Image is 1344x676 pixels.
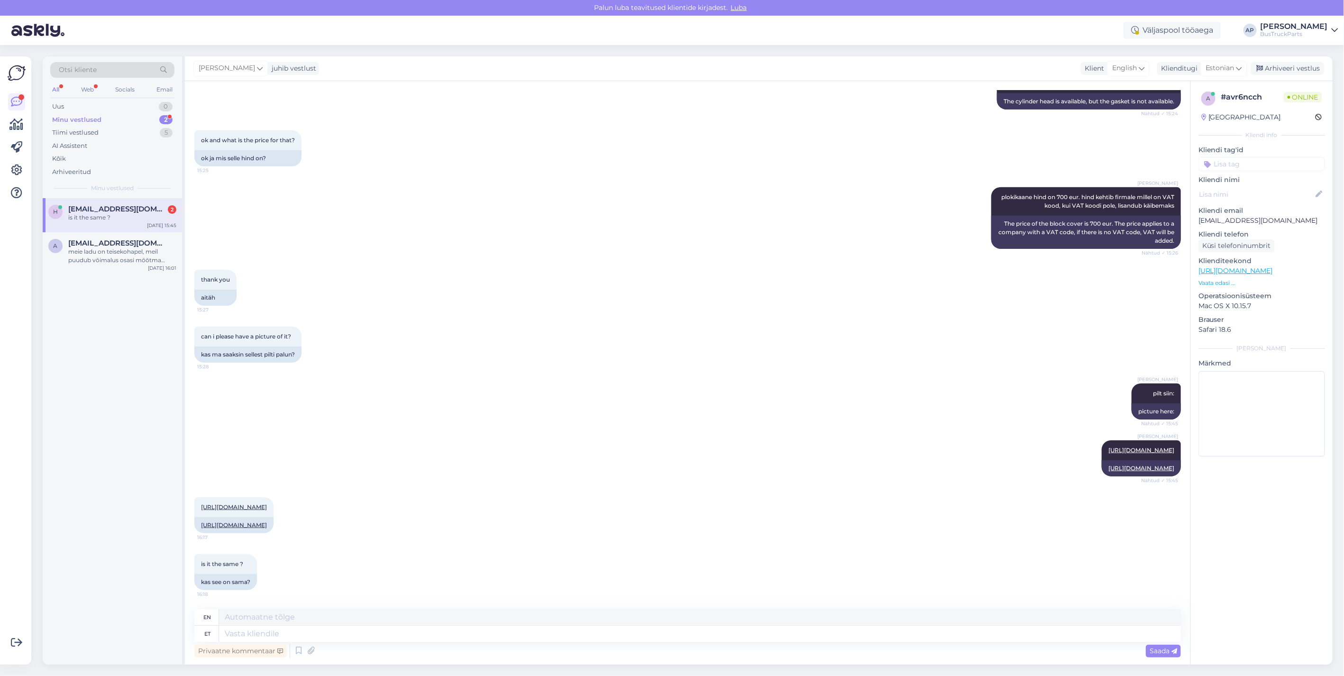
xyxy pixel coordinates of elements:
[1198,266,1273,275] a: [URL][DOMAIN_NAME]
[268,64,316,73] div: juhib vestlust
[194,347,302,363] div: kas ma saaksin sellest pilti palun?
[52,167,91,177] div: Arhiveeritud
[1284,92,1322,102] span: Online
[1108,465,1174,472] a: [URL][DOMAIN_NAME]
[1001,193,1176,209] span: plokikaane hind on 700 eur. hind kehtib firmale millel on VAT kood, kui VAT koodi pole, lisandub ...
[68,247,176,265] div: meie ladu on teisekohapel, meil puudub võimalus osasi mõõtma minna
[197,534,233,541] span: 16:17
[1198,279,1325,287] p: Vaata edasi ...
[113,83,137,96] div: Socials
[1157,64,1198,73] div: Klienditugi
[197,591,233,598] span: 16:18
[1198,145,1325,155] p: Kliendi tag'id
[147,222,176,229] div: [DATE] 15:45
[1108,447,1174,454] a: [URL][DOMAIN_NAME]
[1198,344,1325,353] div: [PERSON_NAME]
[159,115,173,125] div: 2
[1198,157,1325,171] input: Lisa tag
[1198,256,1325,266] p: Klienditeekond
[194,645,287,658] div: Privaatne kommentaar
[52,115,101,125] div: Minu vestlused
[1137,376,1178,383] span: [PERSON_NAME]
[201,560,243,567] span: is it the same ?
[1221,91,1284,103] div: # avr6ncch
[68,213,176,222] div: is it the same ?
[204,609,211,625] div: en
[159,102,173,111] div: 0
[59,65,97,75] span: Otsi kliente
[1206,63,1234,73] span: Estonian
[1132,403,1181,420] div: picture here:
[201,137,295,144] span: ok and what is the price for that?
[155,83,174,96] div: Email
[197,167,233,174] span: 15:25
[1198,216,1325,226] p: [EMAIL_ADDRESS][DOMAIN_NAME]
[1198,131,1325,139] div: Kliendi info
[201,333,291,340] span: can i please have a picture of it?
[201,503,267,511] a: [URL][DOMAIN_NAME]
[997,93,1181,110] div: The cylinder head is available, but the gasket is not available.
[1137,180,1178,187] span: [PERSON_NAME]
[8,64,26,82] img: Askly Logo
[1207,95,1211,102] span: a
[1153,390,1174,397] span: pilt siin:
[1199,189,1314,200] input: Lisa nimi
[1198,229,1325,239] p: Kliendi telefon
[197,363,233,370] span: 15:28
[52,141,87,151] div: AI Assistent
[204,626,210,642] div: et
[1141,110,1178,117] span: Nähtud ✓ 15:24
[1124,22,1221,39] div: Väljaspool tööaega
[1141,477,1178,484] span: Nähtud ✓ 15:45
[160,128,173,137] div: 5
[991,216,1181,249] div: The price of the block cover is 700 eur. The price applies to a company with a VAT code, if there...
[148,265,176,272] div: [DATE] 16:01
[201,521,267,529] a: [URL][DOMAIN_NAME]
[1198,358,1325,368] p: Märkmed
[194,150,302,166] div: ok ja mis selle hind on?
[54,242,58,249] span: a
[1198,239,1275,252] div: Küsi telefoninumbrit
[1137,433,1178,440] span: [PERSON_NAME]
[194,290,237,306] div: aitäh
[50,83,61,96] div: All
[52,154,66,164] div: Kõik
[1198,325,1325,335] p: Safari 18.6
[1261,30,1328,38] div: BusTruckParts
[1201,112,1281,122] div: [GEOGRAPHIC_DATA]
[1261,23,1328,30] div: [PERSON_NAME]
[1112,63,1137,73] span: English
[1243,24,1257,37] div: AP
[199,63,255,73] span: [PERSON_NAME]
[197,306,233,313] span: 15:27
[168,205,176,214] div: 2
[68,205,167,213] span: hanielhand@yahoo.com
[53,208,58,215] span: h
[1198,301,1325,311] p: Mac OS X 10.15.7
[79,83,96,96] div: Web
[1198,315,1325,325] p: Brauser
[194,574,257,590] div: kas see on sama?
[1198,206,1325,216] p: Kliendi email
[1198,175,1325,185] p: Kliendi nimi
[201,276,230,283] span: thank you
[1261,23,1338,38] a: [PERSON_NAME]BusTruckParts
[68,239,167,247] span: arnoldas.v10@gmail.com
[91,184,134,192] span: Minu vestlused
[1142,249,1178,256] span: Nähtud ✓ 15:26
[1251,62,1324,75] div: Arhiveeri vestlus
[52,102,64,111] div: Uus
[1198,291,1325,301] p: Operatsioonisüsteem
[1081,64,1104,73] div: Klient
[52,128,99,137] div: Tiimi vestlused
[728,3,750,12] span: Luba
[1150,647,1177,655] span: Saada
[1141,420,1178,427] span: Nähtud ✓ 15:45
